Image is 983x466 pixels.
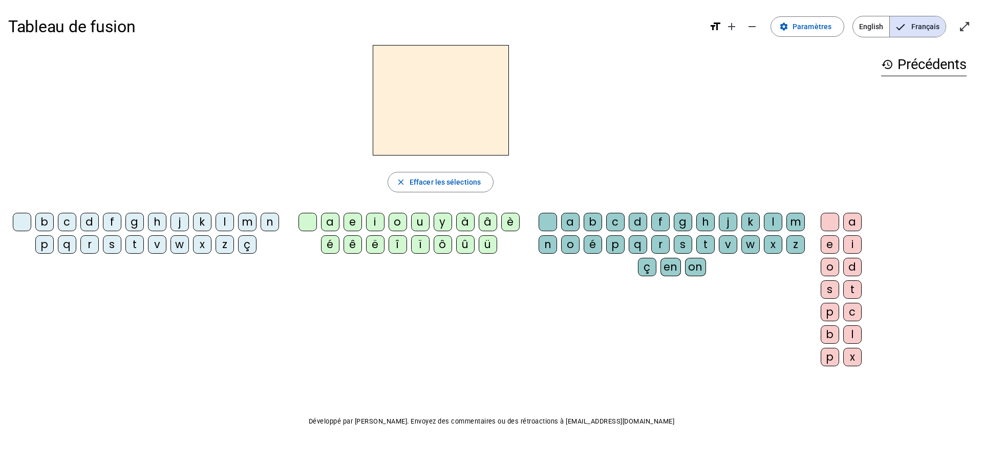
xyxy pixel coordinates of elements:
div: t [125,235,144,254]
span: Effacer les sélections [410,176,481,188]
p: Développé par [PERSON_NAME]. Envoyez des commentaires ou des rétroactions à [EMAIL_ADDRESS][DOMAI... [8,415,975,428]
div: w [170,235,189,254]
div: h [696,213,715,231]
div: c [58,213,76,231]
div: o [821,258,839,276]
div: î [389,235,407,254]
div: q [629,235,647,254]
div: v [719,235,737,254]
mat-icon: format_size [709,20,721,33]
div: y [434,213,452,231]
div: f [103,213,121,231]
button: Effacer les sélections [388,172,494,192]
div: é [584,235,602,254]
div: l [216,213,234,231]
div: x [764,235,782,254]
div: s [821,280,839,299]
div: a [843,213,862,231]
mat-icon: open_in_full [958,20,971,33]
div: on [685,258,706,276]
div: z [786,235,805,254]
div: ê [344,235,362,254]
mat-icon: close [396,177,405,187]
div: z [216,235,234,254]
div: s [103,235,121,254]
div: b [35,213,54,231]
div: ï [411,235,430,254]
div: o [561,235,580,254]
div: ë [366,235,384,254]
mat-button-toggle-group: Language selection [852,16,946,37]
div: é [321,235,339,254]
div: l [764,213,782,231]
button: Paramètres [771,16,844,37]
div: a [321,213,339,231]
div: c [843,303,862,321]
mat-icon: remove [746,20,758,33]
div: b [584,213,602,231]
div: h [148,213,166,231]
span: Français [890,16,946,37]
div: d [629,213,647,231]
div: i [366,213,384,231]
div: t [696,235,715,254]
div: ü [479,235,497,254]
div: w [741,235,760,254]
div: q [58,235,76,254]
div: ç [638,258,656,276]
div: x [843,348,862,366]
div: b [821,325,839,344]
div: i [843,235,862,254]
div: j [170,213,189,231]
div: x [193,235,211,254]
div: r [80,235,99,254]
button: Entrer en plein écran [954,16,975,37]
div: g [674,213,692,231]
mat-icon: history [881,58,893,71]
div: e [344,213,362,231]
div: v [148,235,166,254]
div: ô [434,235,452,254]
mat-icon: add [725,20,738,33]
div: m [786,213,805,231]
span: Paramètres [793,20,831,33]
div: è [501,213,520,231]
div: d [843,258,862,276]
div: c [606,213,625,231]
div: o [389,213,407,231]
h3: Précédents [881,53,967,76]
button: Diminuer la taille de la police [742,16,762,37]
div: p [35,235,54,254]
mat-icon: settings [779,22,788,31]
div: f [651,213,670,231]
div: r [651,235,670,254]
div: n [539,235,557,254]
div: p [606,235,625,254]
div: n [261,213,279,231]
span: English [853,16,889,37]
div: s [674,235,692,254]
div: p [821,303,839,321]
div: t [843,280,862,299]
div: j [719,213,737,231]
div: l [843,325,862,344]
div: ç [238,235,257,254]
div: k [741,213,760,231]
div: m [238,213,257,231]
div: k [193,213,211,231]
div: â [479,213,497,231]
div: û [456,235,475,254]
div: a [561,213,580,231]
div: g [125,213,144,231]
div: à [456,213,475,231]
button: Augmenter la taille de la police [721,16,742,37]
div: u [411,213,430,231]
div: en [660,258,681,276]
h1: Tableau de fusion [8,10,701,43]
div: p [821,348,839,366]
div: d [80,213,99,231]
div: e [821,235,839,254]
